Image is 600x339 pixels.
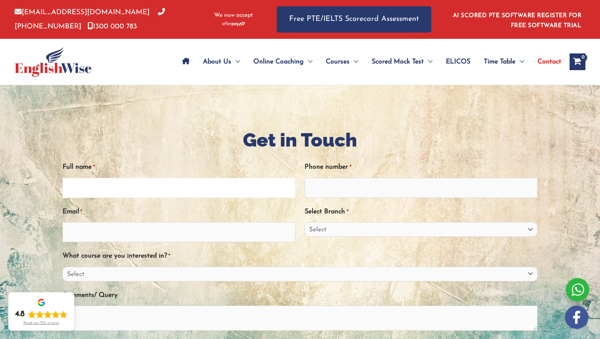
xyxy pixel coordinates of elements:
a: About UsMenu Toggle [196,47,247,76]
span: Menu Toggle [350,47,358,76]
span: Time Table [484,47,515,76]
a: Scored Mock TestMenu Toggle [365,47,439,76]
div: Read our 723 reviews [23,321,59,326]
a: Free PTE/IELTS Scorecard Assessment [277,6,431,33]
div: Rating: 4.8 out of 5 [15,309,67,319]
a: Online CoachingMenu Toggle [247,47,319,76]
a: Contact [531,47,561,76]
label: Comments/ Query [62,288,117,302]
a: 1300 000 783 [87,23,137,30]
h1: Get in Touch [62,127,537,153]
span: Scored Mock Test [372,47,424,76]
a: [PHONE_NUMBER] [15,9,165,30]
img: white-facebook.png [565,306,588,329]
span: ELICOS [446,47,470,76]
a: ELICOS [439,47,477,76]
span: Contact [537,47,561,76]
span: We now accept [214,11,253,20]
label: Full name [62,160,95,174]
label: Select Branch [305,205,348,219]
label: What course are you interested in? [62,249,170,263]
span: Online Coaching [253,47,304,76]
span: Menu Toggle [424,47,432,76]
a: View Shopping Cart, empty [570,53,585,70]
a: CoursesMenu Toggle [319,47,365,76]
nav: Site Navigation: Main Menu [175,47,561,76]
a: Time TableMenu Toggle [477,47,531,76]
img: cropped-ew-logo [15,47,92,77]
a: AI SCORED PTE SOFTWARE REGISTER FOR FREE SOFTWARE TRIAL [453,13,582,29]
div: 4.8 [15,309,25,319]
a: [EMAIL_ADDRESS][DOMAIN_NAME] [15,9,150,16]
span: Courses [326,47,350,76]
aside: Header Widget 1 [448,6,585,33]
span: Menu Toggle [231,47,240,76]
label: Phone number [305,160,351,174]
img: Afterpay-Logo [222,22,245,26]
span: About Us [203,47,231,76]
label: Email [62,205,82,219]
span: Menu Toggle [515,47,524,76]
span: Menu Toggle [304,47,312,76]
